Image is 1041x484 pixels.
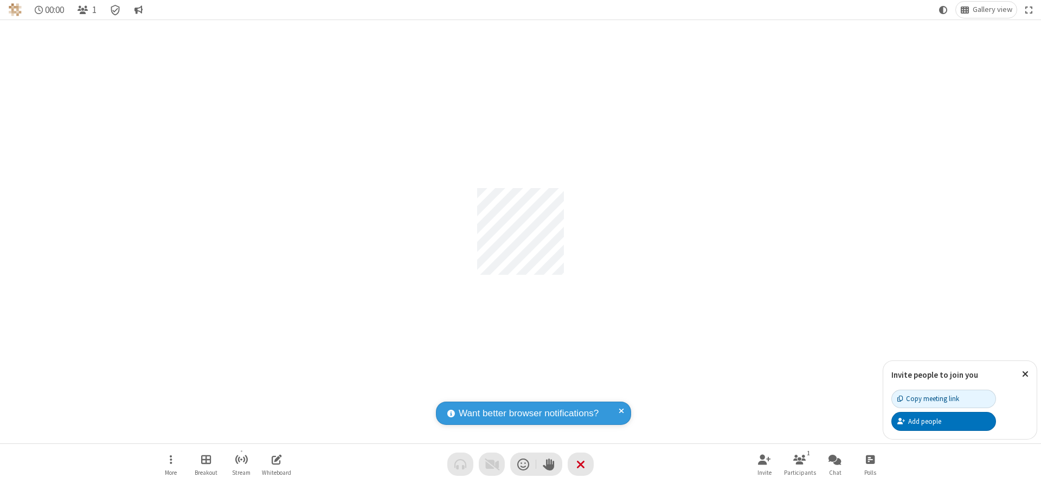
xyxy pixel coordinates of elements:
div: Copy meeting link [897,393,959,404]
button: Raise hand [536,453,562,476]
button: Open menu [155,449,187,480]
span: Whiteboard [262,469,291,476]
span: Polls [864,469,876,476]
button: Invite participants (Alt+I) [748,449,781,480]
button: Manage Breakout Rooms [190,449,222,480]
span: Chat [829,469,841,476]
div: Meeting details Encryption enabled [105,2,126,18]
span: Invite [757,469,772,476]
span: Participants [784,469,816,476]
label: Invite people to join you [891,370,978,380]
span: Breakout [195,469,217,476]
button: Open participant list [73,2,101,18]
button: Open chat [819,449,851,480]
img: QA Selenium DO NOT DELETE OR CHANGE [9,3,22,16]
button: Fullscreen [1021,2,1037,18]
span: Stream [232,469,250,476]
button: Change layout [956,2,1017,18]
span: 1 [92,5,97,15]
button: End or leave meeting [568,453,594,476]
button: Copy meeting link [891,390,996,408]
button: Audio problem - check your Internet connection or call by phone [447,453,473,476]
button: Using system theme [935,2,952,18]
button: Open shared whiteboard [260,449,293,480]
div: 1 [804,448,813,458]
span: Gallery view [973,5,1012,14]
div: Timer [30,2,69,18]
button: Add people [891,412,996,430]
button: Start streaming [225,449,258,480]
span: 00:00 [45,5,64,15]
button: Close popover [1014,361,1037,388]
button: Open participant list [783,449,816,480]
button: Send a reaction [510,453,536,476]
span: Want better browser notifications? [459,406,599,421]
span: More [165,469,177,476]
button: Conversation [130,2,147,18]
button: Video [479,453,505,476]
button: Open poll [854,449,886,480]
